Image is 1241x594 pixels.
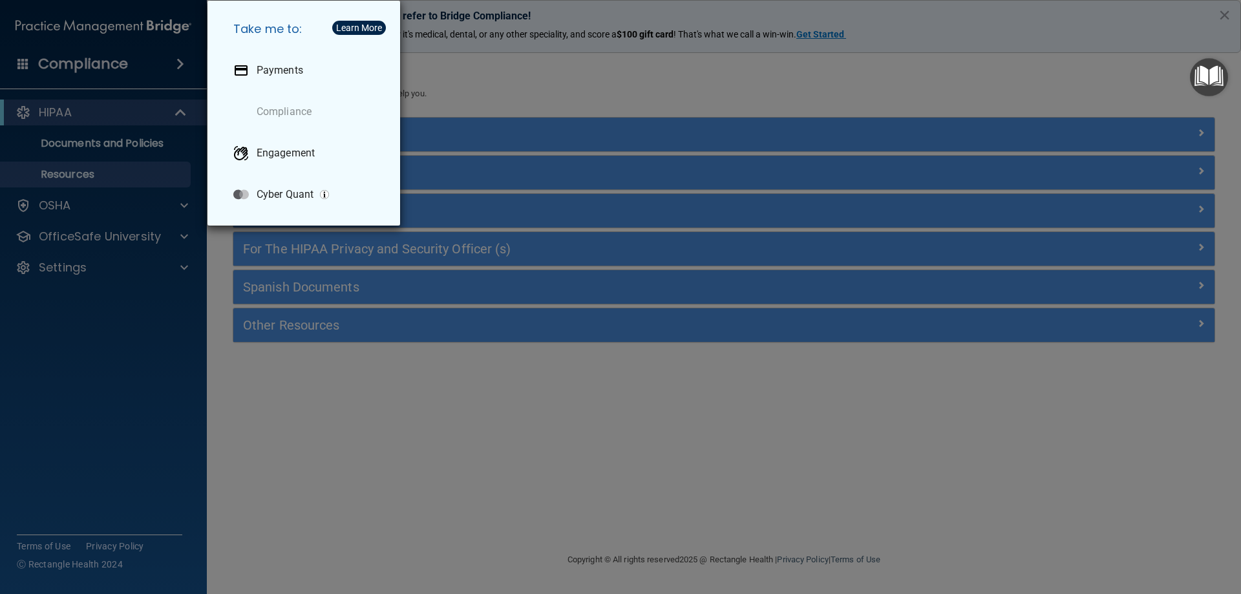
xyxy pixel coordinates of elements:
[223,135,390,171] a: Engagement
[223,52,390,89] a: Payments
[223,176,390,213] a: Cyber Quant
[223,11,390,47] h5: Take me to:
[223,94,390,130] a: Compliance
[336,23,382,32] div: Learn More
[257,188,313,201] p: Cyber Quant
[257,64,303,77] p: Payments
[1190,58,1228,96] button: Open Resource Center
[332,21,386,35] button: Learn More
[257,147,315,160] p: Engagement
